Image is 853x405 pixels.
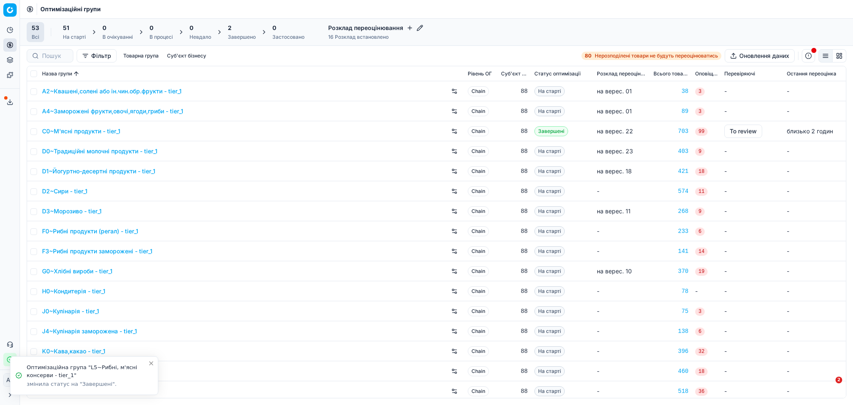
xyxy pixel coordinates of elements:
td: - [721,161,783,181]
td: - [594,181,650,201]
span: На старті [534,286,565,296]
span: Chain [468,86,489,96]
div: 88 [501,147,528,155]
div: 88 [501,87,528,95]
button: Sorted by Назва групи ascending [72,70,80,78]
td: - [783,321,846,341]
span: близько 2 годин [787,127,833,135]
span: 0 [102,24,106,32]
span: 3 [695,307,705,316]
span: Chain [468,126,489,136]
span: Chain [468,146,489,156]
div: 88 [501,347,528,355]
a: A2~Квашені,солені або ін.чин.обр.фрукти - tier_1 [42,87,182,95]
span: Chain [468,226,489,236]
a: 396 [653,347,688,355]
td: - [721,221,783,241]
span: Оптимізаційні групи [40,5,101,13]
span: На старті [534,166,565,176]
td: - [721,81,783,101]
a: 460 [653,367,688,375]
a: 38 [653,87,688,95]
h4: Розклад переоцінювання [328,24,423,32]
a: D1~Йогуртно-десертні продукти - tier_1 [42,167,155,175]
a: F0~Рибні продукти (регал) - tier_1 [42,227,138,235]
span: на верес. 10 [597,267,632,275]
div: змінила статус на "Завершені". [27,380,148,388]
span: На старті [534,226,565,236]
span: На старті [534,366,565,376]
span: Оповіщення [695,70,718,77]
span: Chain [468,206,489,216]
span: На старті [534,386,565,396]
span: Chain [468,366,489,376]
span: Рівень OГ [468,70,492,77]
td: - [783,301,846,321]
a: A4~Заморожені фрукти,овочі,ягоди,гриби - tier_1 [42,107,183,115]
td: - [783,81,846,101]
td: - [783,341,846,361]
div: 703 [653,127,688,135]
div: Всі [32,34,39,40]
span: На старті [534,186,565,196]
span: AK [4,374,16,386]
td: - [783,241,846,261]
td: - [783,381,846,401]
span: 9 [695,147,705,156]
span: 9 [695,207,705,216]
td: - [692,281,721,301]
span: Chain [468,166,489,176]
span: 18 [695,167,708,176]
a: D3~Морозиво - tier_1 [42,207,102,215]
span: Chain [468,346,489,356]
span: Chain [468,186,489,196]
span: Chain [468,326,489,336]
td: - [721,181,783,201]
td: - [594,321,650,341]
div: 88 [501,107,528,115]
nav: breadcrumb [40,5,101,13]
td: - [721,301,783,321]
a: 78 [653,287,688,295]
span: На старті [534,246,565,256]
div: 403 [653,147,688,155]
div: Завершено [228,34,256,40]
a: G0~Хлібні вироби - tier_1 [42,267,112,275]
a: 574 [653,187,688,195]
div: 421 [653,167,688,175]
a: F3~Рибні продукти заморожені - tier_1 [42,247,152,255]
span: Chain [468,106,489,116]
span: на верес. 11 [597,207,631,215]
td: - [783,201,846,221]
span: 2 [836,377,842,383]
span: 3 [695,87,705,96]
span: на верес. 01 [597,87,632,95]
a: 268 [653,207,688,215]
div: 88 [501,307,528,315]
span: 0 [150,24,153,32]
div: 88 [501,207,528,215]
span: на верес. 22 [597,127,633,135]
span: на верес. 18 [597,167,632,175]
button: Товарна група [120,51,162,61]
a: 138 [653,327,688,335]
button: Суб'єкт бізнесу [164,51,210,61]
span: 99 [695,127,708,136]
a: 80Нерозподілені товари не будуть переоцінюватись [581,52,721,60]
a: 518 [653,387,688,395]
div: В процесі [150,34,173,40]
span: Статус оптимізації [534,70,581,77]
td: - [721,381,783,401]
td: - [721,241,783,261]
span: 32 [695,347,708,356]
span: Нерозподілені товари не будуть переоцінюватись [595,52,718,59]
td: - [783,141,846,161]
a: K0~Кава,какао - tier_1 [42,347,105,355]
div: Невдало [190,34,211,40]
span: Chain [468,246,489,256]
span: 18 [695,367,708,376]
div: 88 [501,387,528,395]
